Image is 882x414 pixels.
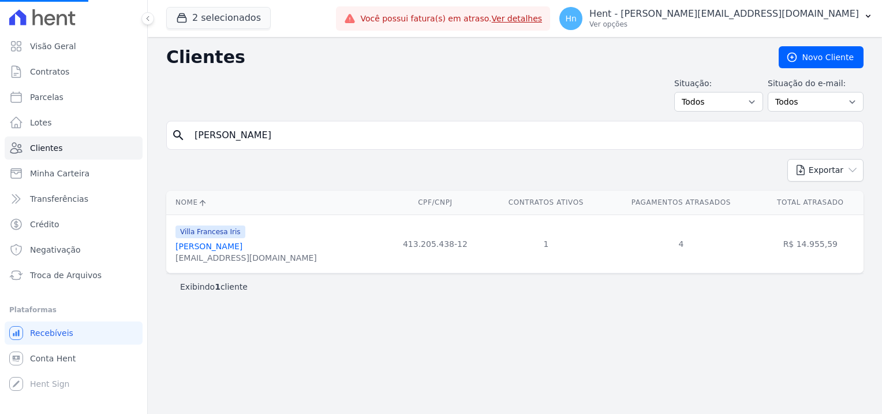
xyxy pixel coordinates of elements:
[5,136,143,160] a: Clientes
[5,347,143,370] a: Conta Hent
[166,7,271,29] button: 2 selecionados
[30,219,59,230] span: Crédito
[589,20,859,29] p: Ver opções
[30,193,88,205] span: Transferências
[779,46,864,68] a: Novo Cliente
[175,242,242,251] a: [PERSON_NAME]
[175,226,245,238] span: Villa Francesa Iris
[30,117,52,128] span: Lotes
[5,321,143,345] a: Recebíveis
[30,353,76,364] span: Conta Hent
[166,191,383,215] th: Nome
[30,91,63,103] span: Parcelas
[166,47,760,68] h2: Clientes
[550,2,882,35] button: Hn Hent - [PERSON_NAME][EMAIL_ADDRESS][DOMAIN_NAME] Ver opções
[383,215,487,273] td: 413.205.438-12
[757,191,864,215] th: Total Atrasado
[5,162,143,185] a: Minha Carteira
[787,159,864,182] button: Exportar
[5,264,143,287] a: Troca de Arquivos
[487,191,605,215] th: Contratos Ativos
[30,66,69,77] span: Contratos
[9,303,138,317] div: Plataformas
[175,252,317,264] div: [EMAIL_ADDRESS][DOMAIN_NAME]
[215,282,220,291] b: 1
[768,77,864,90] label: Situação do e-mail:
[5,111,143,134] a: Lotes
[30,327,73,339] span: Recebíveis
[589,8,859,20] p: Hent - [PERSON_NAME][EMAIL_ADDRESS][DOMAIN_NAME]
[5,35,143,58] a: Visão Geral
[674,77,763,90] label: Situação:
[5,86,143,109] a: Parcelas
[757,215,864,273] td: R$ 14.955,59
[5,60,143,83] a: Contratos
[30,269,102,281] span: Troca de Arquivos
[171,128,185,142] i: search
[30,244,81,256] span: Negativação
[30,168,89,179] span: Minha Carteira
[565,14,576,23] span: Hn
[180,281,248,293] p: Exibindo cliente
[5,187,143,210] a: Transferências
[487,215,605,273] td: 1
[5,238,143,261] a: Negativação
[360,13,542,25] span: Você possui fatura(s) em atraso.
[5,213,143,236] a: Crédito
[30,40,76,52] span: Visão Geral
[383,191,487,215] th: CPF/CNPJ
[492,14,543,23] a: Ver detalhes
[188,124,858,147] input: Buscar por nome, CPF ou e-mail
[30,142,62,154] span: Clientes
[605,191,757,215] th: Pagamentos Atrasados
[605,215,757,273] td: 4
